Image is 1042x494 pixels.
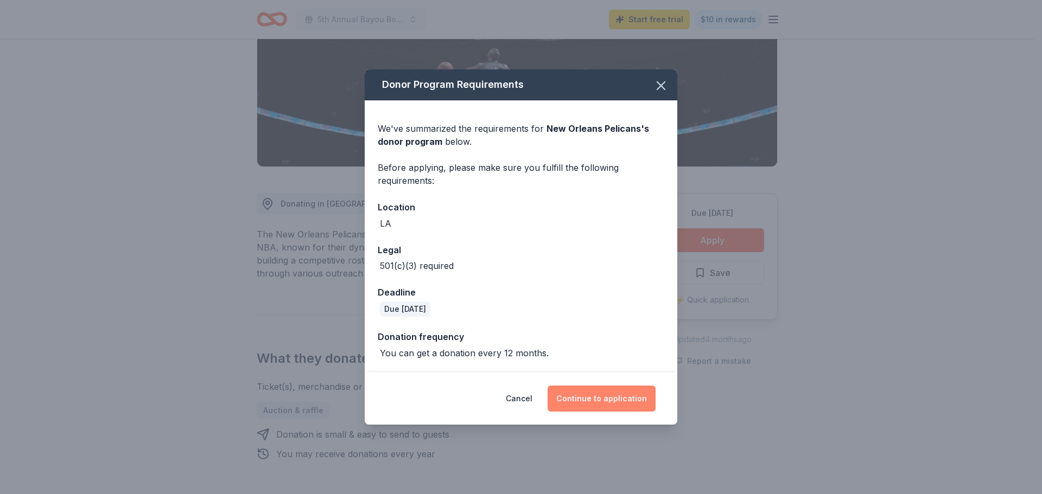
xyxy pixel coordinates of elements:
div: 501(c)(3) required [380,259,454,272]
div: LA [380,217,391,230]
div: Donation frequency [378,330,664,344]
div: We've summarized the requirements for below. [378,122,664,148]
div: Location [378,200,664,214]
div: Legal [378,243,664,257]
button: Continue to application [548,386,656,412]
button: Cancel [506,386,532,412]
div: Donor Program Requirements [365,69,677,100]
div: You can get a donation every 12 months. [380,347,549,360]
div: Due [DATE] [380,301,430,317]
div: Deadline [378,285,664,299]
div: Before applying, please make sure you fulfill the following requirements: [378,161,664,187]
